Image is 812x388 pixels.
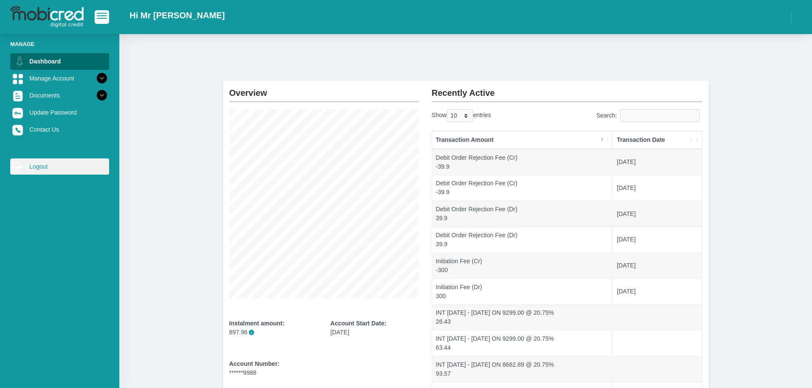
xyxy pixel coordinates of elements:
span: i [249,330,254,335]
td: [DATE] [613,227,702,253]
td: Initiation Fee (Cr) -300 [432,253,613,279]
td: Debit Order Rejection Fee (Cr) -39.9 [432,149,613,175]
div: [DATE] [330,319,419,337]
a: Manage Account [10,70,109,86]
b: Account Start Date: [330,320,386,327]
td: [DATE] [613,279,702,305]
a: Dashboard [10,53,109,69]
td: [DATE] [613,253,702,279]
input: Search: [620,109,699,122]
td: INT [DATE] - [DATE] ON 8662.89 @ 20.75% 93.57 [432,356,613,382]
td: INT [DATE] - [DATE] ON 9299.00 @ 20.75% 26.43 [432,305,613,331]
h2: Hi Mr [PERSON_NAME] [130,10,225,20]
td: [DATE] [613,175,702,201]
td: Initiation Fee (Dr) 300 [432,279,613,305]
h2: Overview [229,81,419,98]
td: [DATE] [613,201,702,227]
label: Search: [596,109,702,122]
b: Account Number: [229,360,280,367]
li: Manage [10,40,109,48]
a: Logout [10,158,109,175]
img: logo-mobicred.svg [10,6,84,28]
b: Instalment amount: [229,320,285,327]
h2: Recently Active [432,81,702,98]
label: Show entries [432,109,491,122]
p: 897.96 [229,328,318,337]
th: Transaction Amount: activate to sort column descending [432,131,613,149]
a: Update Password [10,104,109,121]
th: Transaction Date: activate to sort column ascending [613,131,702,149]
select: Showentries [447,109,473,122]
a: Documents [10,87,109,103]
td: [DATE] [613,149,702,175]
td: Debit Order Rejection Fee (Dr) 39.9 [432,201,613,227]
td: INT [DATE] - [DATE] ON 9299.00 @ 20.75% 63.44 [432,330,613,356]
td: Debit Order Rejection Fee (Cr) -39.9 [432,175,613,201]
a: Contact Us [10,121,109,138]
td: Debit Order Rejection Fee (Dr) 39.9 [432,227,613,253]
